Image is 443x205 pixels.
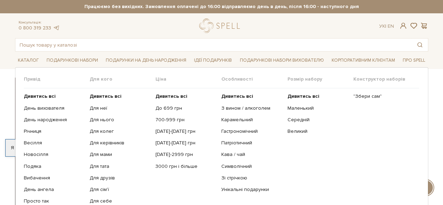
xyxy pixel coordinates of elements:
[103,55,189,66] a: Подарунки на День народження
[155,163,216,170] a: 3000 грн і більше
[288,93,348,100] a: Дивитись всі
[155,105,216,111] a: До 699 грн
[90,198,150,204] a: Для себе
[353,93,414,100] a: "Збери сам"
[24,128,84,135] a: Річниця
[388,23,394,29] a: En
[90,151,150,158] a: Для мами
[24,117,84,123] a: День народження
[155,128,216,135] a: [DATE]-[DATE] грн
[24,186,84,193] a: День ангела
[155,151,216,158] a: [DATE]-2999 грн
[19,25,51,31] a: 0 800 319 233
[90,93,150,100] a: Дивитись всі
[24,163,84,170] a: Подяка
[24,93,56,99] b: Дивитись всі
[15,55,42,66] a: Каталог
[221,151,282,158] a: Кава / чай
[155,76,221,82] span: Ціна
[400,55,428,66] a: Про Spell
[221,128,282,135] a: Гастрономічний
[90,76,155,82] span: Для кого
[221,93,253,99] b: Дивитись всі
[412,39,428,51] button: Пошук товару у каталозі
[19,20,60,25] span: Консультація:
[221,105,282,111] a: З вином / алкоголем
[221,186,282,193] a: Унікальні подарунки
[24,93,84,100] a: Дивитись всі
[221,117,282,123] a: Карамельний
[90,128,150,135] a: Для колег
[288,93,319,99] b: Дивитись всі
[353,76,419,82] span: Конструктор наборів
[24,76,90,82] span: Привід
[288,76,353,82] span: Розмір набору
[24,198,84,204] a: Просто так
[155,93,216,100] a: Дивитись всі
[90,163,150,170] a: Для тата
[90,140,150,146] a: Для керівників
[221,175,282,181] a: Зі стрічкою
[24,175,84,181] a: Вибачення
[90,175,150,181] a: Для друзів
[379,23,394,29] div: Ук
[15,39,412,51] input: Пошук товару у каталозі
[90,186,150,193] a: Для сім'ї
[221,163,282,170] a: Символічний
[329,54,398,66] a: Корпоративним клієнтам
[24,151,84,158] a: Новосілля
[6,145,195,151] div: Я дозволяю [DOMAIN_NAME] використовувати
[155,93,187,99] b: Дивитись всі
[288,117,348,123] a: Середній
[90,117,150,123] a: Для нього
[90,105,150,111] a: Для неї
[221,140,282,146] a: Патріотичний
[90,93,122,99] b: Дивитись всі
[24,140,84,146] a: Весілля
[191,55,235,66] a: Ідеї подарунків
[199,19,243,33] a: logo
[288,128,348,135] a: Великий
[385,23,386,29] span: |
[155,140,216,146] a: [DATE]-[DATE] грн
[53,25,60,31] a: telegram
[221,93,282,100] a: Дивитись всі
[24,105,84,111] a: День вихователя
[44,55,101,66] a: Подарункові набори
[221,76,287,82] span: Особливості
[288,105,348,111] a: Маленький
[155,117,216,123] a: 700-999 грн
[15,4,428,10] strong: Працюємо без вихідних. Замовлення оплачені до 16:00 відправляємо день в день, після 16:00 - насту...
[237,54,327,66] a: Подарункові набори вихователю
